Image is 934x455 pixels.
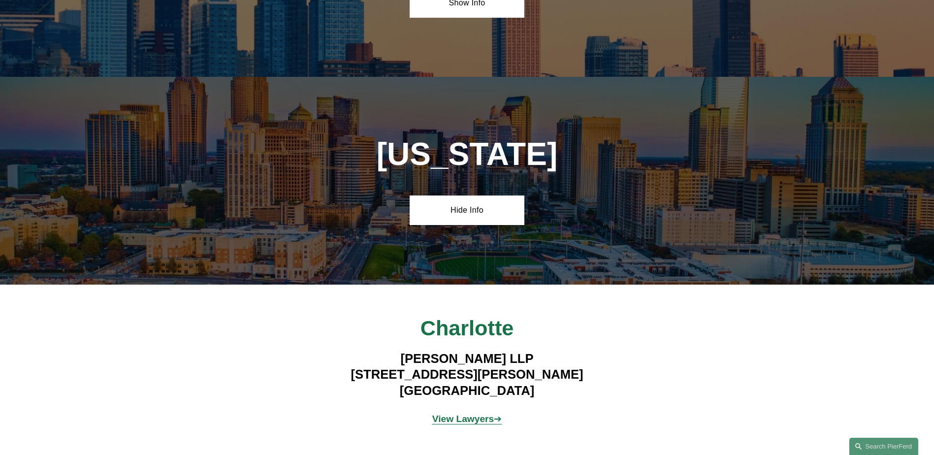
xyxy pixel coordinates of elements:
[432,414,502,424] span: ➔
[323,136,611,172] h1: [US_STATE]
[295,351,640,398] h4: [PERSON_NAME] LLP [STREET_ADDRESS][PERSON_NAME] [GEOGRAPHIC_DATA]
[432,414,502,424] a: View Lawyers➔
[420,316,514,340] span: Charlotte
[849,438,918,455] a: Search this site
[410,195,524,225] a: Hide Info
[432,414,494,424] strong: View Lawyers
